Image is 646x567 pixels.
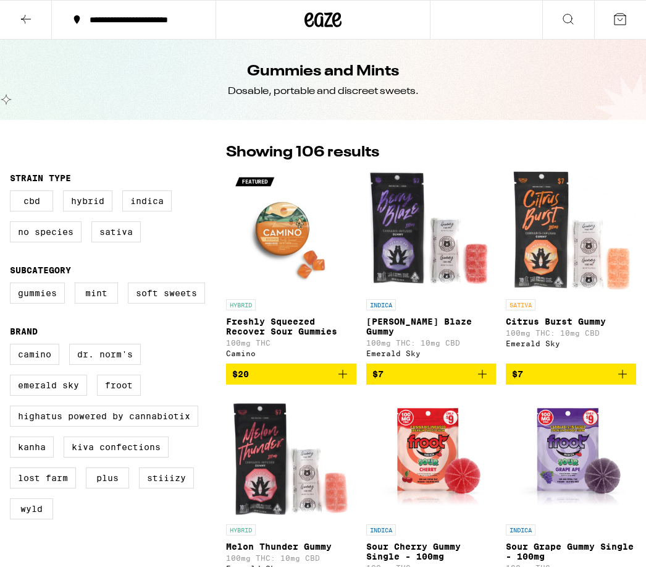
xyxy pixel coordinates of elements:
label: Kiva Confections [64,437,169,458]
a: Open page for Citrus Burst Gummy from Emerald Sky [506,169,636,364]
img: Emerald Sky - Melon Thunder Gummy [227,394,355,518]
legend: Brand [10,326,38,336]
p: Sour Grape Gummy Single - 100mg [506,542,636,561]
p: Sour Cherry Gummy Single - 100mg [366,542,497,561]
label: Froot [97,375,141,396]
span: $7 [372,369,384,379]
label: Mint [75,283,118,304]
legend: Subcategory [10,265,71,275]
label: Hybrid [63,190,112,211]
button: Add to bag [226,364,356,385]
a: Open page for Freshly Squeezed Recover Sour Gummies from Camino [226,169,356,364]
label: PLUS [86,467,129,488]
div: Emerald Sky [366,349,497,357]
p: 100mg THC: 10mg CBD [226,554,356,562]
p: [PERSON_NAME] Blaze Gummy [366,317,497,336]
span: $7 [512,369,523,379]
p: 100mg THC: 10mg CBD [506,329,636,337]
label: No Species [10,221,82,242]
img: Emerald Sky - Citrus Burst Gummy [507,169,636,293]
img: Emerald Sky - Berry Blaze Gummy [366,169,497,293]
p: Melon Thunder Gummy [226,542,356,552]
div: Camino [226,349,356,357]
img: Froot - Sour Grape Gummy Single - 100mg [506,394,636,518]
a: Open page for Berry Blaze Gummy from Emerald Sky [366,169,497,364]
label: STIIIZY [139,467,194,488]
label: Camino [10,344,59,365]
button: Add to bag [366,364,497,385]
h1: Gummies and Mints [247,61,399,82]
img: Froot - Sour Cherry Gummy Single - 100mg [366,394,497,518]
div: Dosable, portable and discreet sweets. [228,85,419,98]
label: WYLD [10,498,53,519]
label: Gummies [10,283,65,304]
label: Indica [122,190,172,211]
div: Emerald Sky [506,339,636,347]
label: CBD [10,190,53,211]
label: Lost Farm [10,467,76,488]
p: HYBRID [226,524,256,535]
label: Soft Sweets [128,283,205,304]
p: Freshly Squeezed Recover Sour Gummies [226,317,356,336]
p: SATIVA [506,299,535,310]
p: HYBRID [226,299,256,310]
label: Kanha [10,437,54,458]
label: Emerald Sky [10,375,87,396]
p: 100mg THC [226,339,356,347]
label: Dr. Norm's [69,344,141,365]
span: $20 [232,369,249,379]
p: INDICA [366,524,396,535]
p: Showing 106 results [226,142,379,163]
p: Citrus Burst Gummy [506,317,636,326]
p: INDICA [506,524,535,535]
p: 100mg THC: 10mg CBD [366,339,497,347]
p: INDICA [366,299,396,310]
img: Camino - Freshly Squeezed Recover Sour Gummies [229,169,353,293]
label: Sativa [91,221,141,242]
legend: Strain Type [10,173,71,183]
label: Highatus Powered by Cannabiotix [10,406,198,427]
button: Add to bag [506,364,636,385]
